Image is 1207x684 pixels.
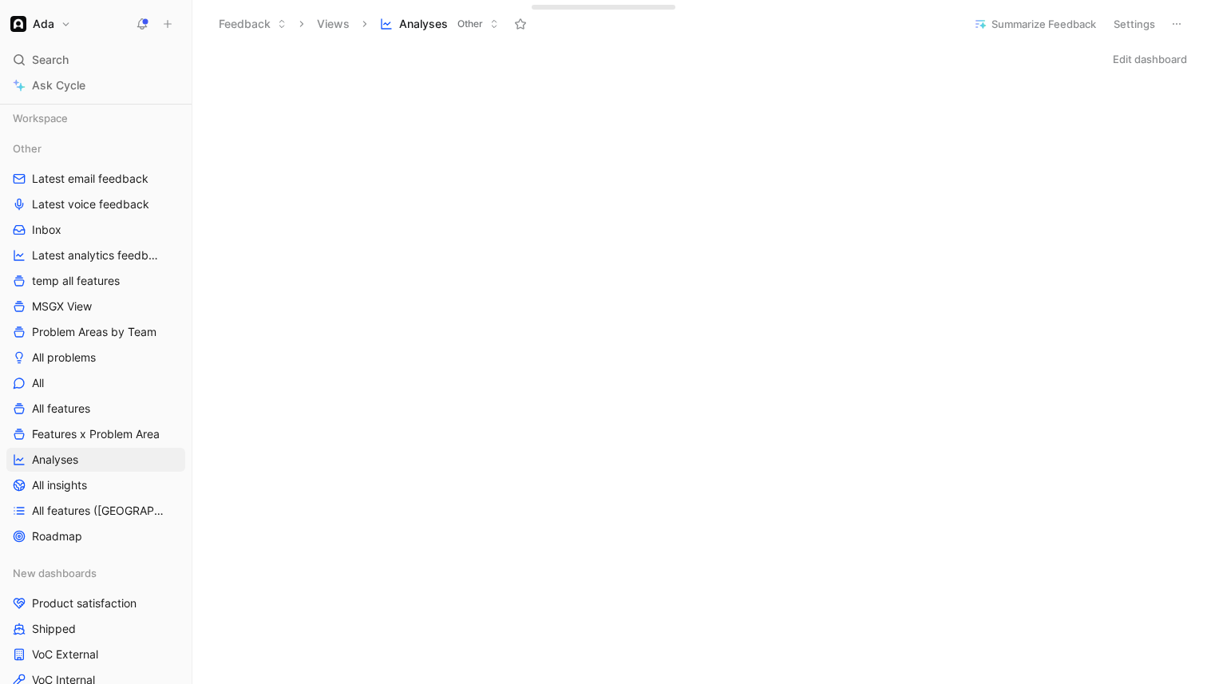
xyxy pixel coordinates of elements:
h1: Ada [33,17,54,31]
span: Latest analytics feedback [32,247,164,263]
span: VoC External [32,646,98,662]
a: Analyses [6,448,185,472]
a: Shipped [6,617,185,641]
span: Ask Cycle [32,76,85,95]
a: Latest voice feedback [6,192,185,216]
button: Settings [1106,13,1162,35]
span: Problem Areas by Team [32,324,156,340]
a: Ask Cycle [6,73,185,97]
div: Search [6,48,185,72]
span: Shipped [32,621,76,637]
span: Analyses [32,452,78,468]
a: All features [6,397,185,421]
span: All insights [32,477,87,493]
button: Edit dashboard [1106,48,1194,70]
a: Features x Problem Area [6,422,185,446]
span: Workspace [13,110,68,126]
span: All features [32,401,90,417]
a: All problems [6,346,185,370]
span: Inbox [32,222,61,238]
div: New dashboards [6,561,185,585]
button: Feedback [212,12,294,36]
a: temp all features [6,269,185,293]
span: New dashboards [13,565,97,581]
a: All insights [6,473,185,497]
a: MSGX View [6,295,185,318]
div: OtherLatest email feedbackLatest voice feedbackInboxLatest analytics feedbacktemp all featuresMSG... [6,136,185,548]
span: Other [13,140,42,156]
span: All features ([GEOGRAPHIC_DATA]) [32,503,167,519]
a: All [6,371,185,395]
a: Problem Areas by Team [6,320,185,344]
div: Workspace [6,106,185,130]
span: All problems [32,350,96,366]
div: Other [6,136,185,160]
span: temp all features [32,273,120,289]
span: Latest email feedback [32,171,148,187]
span: Roadmap [32,528,82,544]
span: Search [32,50,69,69]
button: AnalysesOther [373,12,506,36]
a: VoC External [6,642,185,666]
button: AdaAda [6,13,75,35]
button: Views [310,12,357,36]
a: Latest email feedback [6,167,185,191]
a: Roadmap [6,524,185,548]
a: All features ([GEOGRAPHIC_DATA]) [6,499,185,523]
span: Product satisfaction [32,595,137,611]
span: Features x Problem Area [32,426,160,442]
a: Latest analytics feedback [6,243,185,267]
span: Latest voice feedback [32,196,149,212]
img: Ada [10,16,26,32]
span: Other [457,16,483,32]
span: All [32,375,44,391]
span: Analyses [399,16,448,32]
a: Inbox [6,218,185,242]
button: Summarize Feedback [967,13,1103,35]
a: Product satisfaction [6,591,185,615]
span: MSGX View [32,299,92,314]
